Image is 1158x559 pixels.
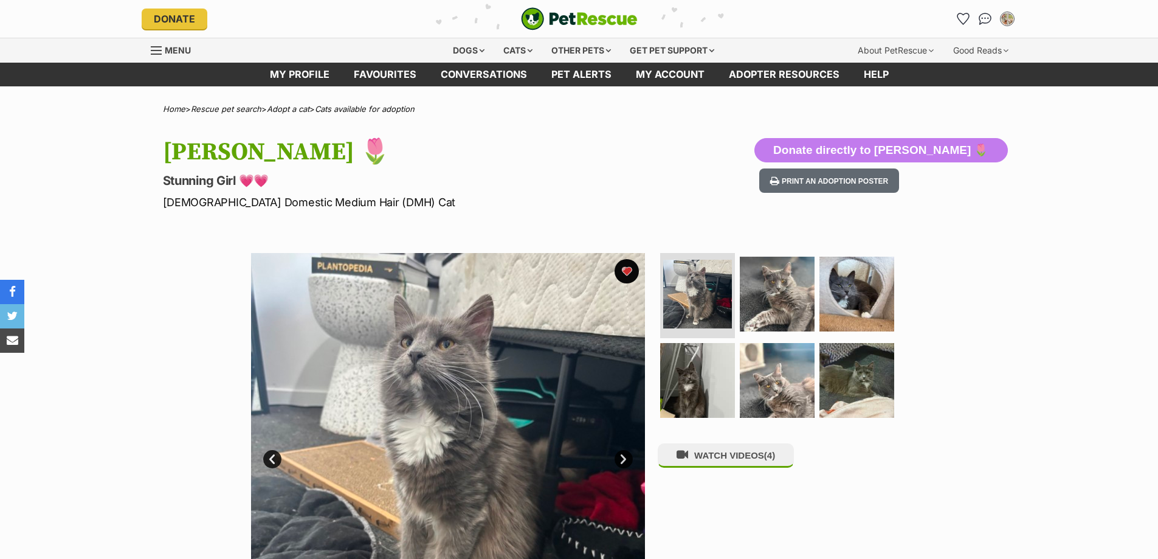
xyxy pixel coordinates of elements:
[819,343,894,418] img: Photo of Hilda 🌷
[849,38,942,63] div: About PetRescue
[740,343,815,418] img: Photo of Hilda 🌷
[658,443,794,467] button: WATCH VIDEOS(4)
[819,257,894,332] img: Photo of Hilda 🌷
[429,63,539,86] a: conversations
[495,38,541,63] div: Cats
[852,63,901,86] a: Help
[754,138,1007,162] button: Donate directly to [PERSON_NAME] 🌷
[163,194,677,210] p: [DEMOGRAPHIC_DATA] Domestic Medium Hair (DMH) Cat
[267,104,309,114] a: Adopt a cat
[263,450,281,468] a: Prev
[624,63,717,86] a: My account
[945,38,1017,63] div: Good Reads
[954,9,973,29] a: Favourites
[151,38,199,60] a: Menu
[660,343,735,418] img: Photo of Hilda 🌷
[315,104,415,114] a: Cats available for adoption
[759,168,899,193] button: Print an adoption poster
[740,257,815,332] img: Photo of Hilda 🌷
[543,38,619,63] div: Other pets
[998,9,1017,29] button: My account
[1001,13,1013,25] img: Tammy Silverstein profile pic
[663,260,732,328] img: Photo of Hilda 🌷
[133,105,1026,114] div: > > >
[979,13,991,25] img: chat-41dd97257d64d25036548639549fe6c8038ab92f7586957e7f3b1b290dea8141.svg
[521,7,638,30] img: logo-cat-932fe2b9b8326f06289b0f2fb663e598f794de774fb13d1741a6617ecf9a85b4.svg
[191,104,261,114] a: Rescue pet search
[764,450,775,460] span: (4)
[142,9,207,29] a: Donate
[444,38,493,63] div: Dogs
[717,63,852,86] a: Adopter resources
[342,63,429,86] a: Favourites
[954,9,1017,29] ul: Account quick links
[539,63,624,86] a: Pet alerts
[976,9,995,29] a: Conversations
[615,259,639,283] button: favourite
[615,450,633,468] a: Next
[165,45,191,55] span: Menu
[163,138,677,166] h1: [PERSON_NAME] 🌷
[521,7,638,30] a: PetRescue
[163,104,185,114] a: Home
[621,38,723,63] div: Get pet support
[163,172,677,189] p: Stunning Girl 💗💗
[258,63,342,86] a: My profile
